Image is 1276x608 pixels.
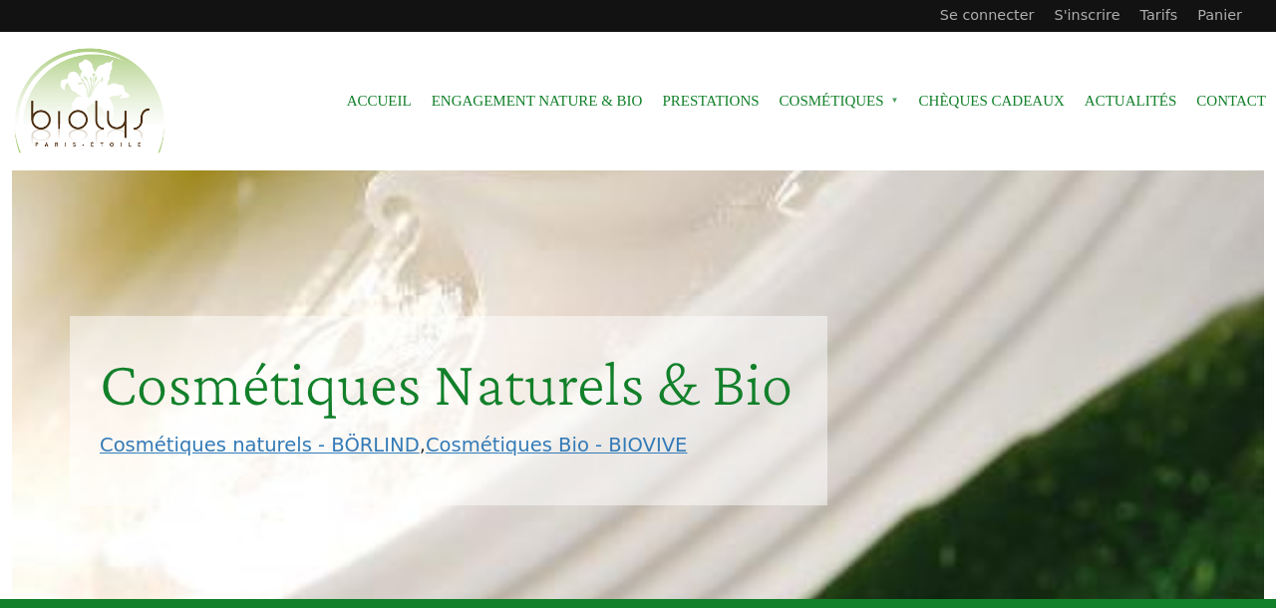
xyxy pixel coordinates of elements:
[100,346,797,423] div: Cosmétiques Naturels & Bio
[891,97,899,105] span: »
[347,79,412,124] a: Accueil
[662,79,759,124] a: Prestations
[100,434,420,456] a: Cosmétiques naturels - BÖRLIND
[1196,79,1266,124] a: Contact
[432,79,643,124] a: Engagement Nature & Bio
[10,45,169,158] img: Accueil
[426,434,688,456] a: Cosmétiques Bio - BIOVIVE
[100,431,797,459] p: ,
[919,79,1065,124] a: Chèques cadeaux
[780,79,899,124] span: Cosmétiques
[1085,79,1177,124] a: Actualités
